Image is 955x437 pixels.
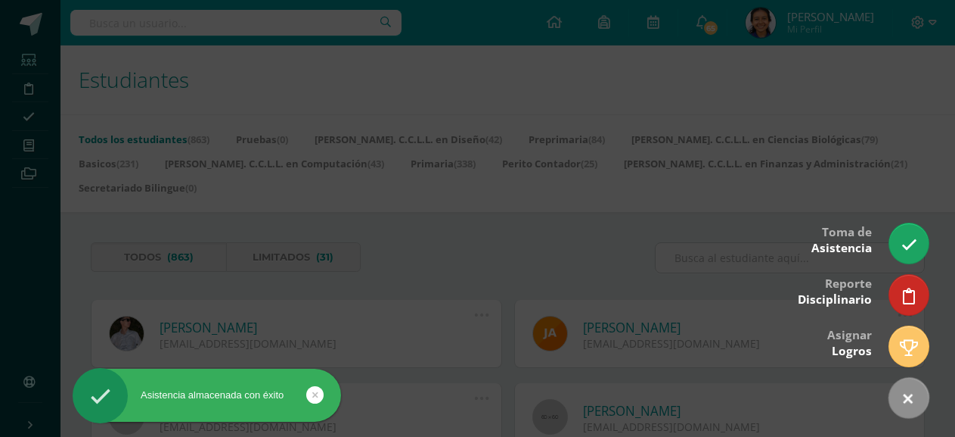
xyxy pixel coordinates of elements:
[798,292,872,307] span: Disciplinario
[811,240,872,256] span: Asistencia
[73,389,341,402] div: Asistencia almacenada con éxito
[811,214,872,264] div: Toma de
[798,266,872,315] div: Reporte
[827,317,872,367] div: Asignar
[832,343,872,359] span: Logros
